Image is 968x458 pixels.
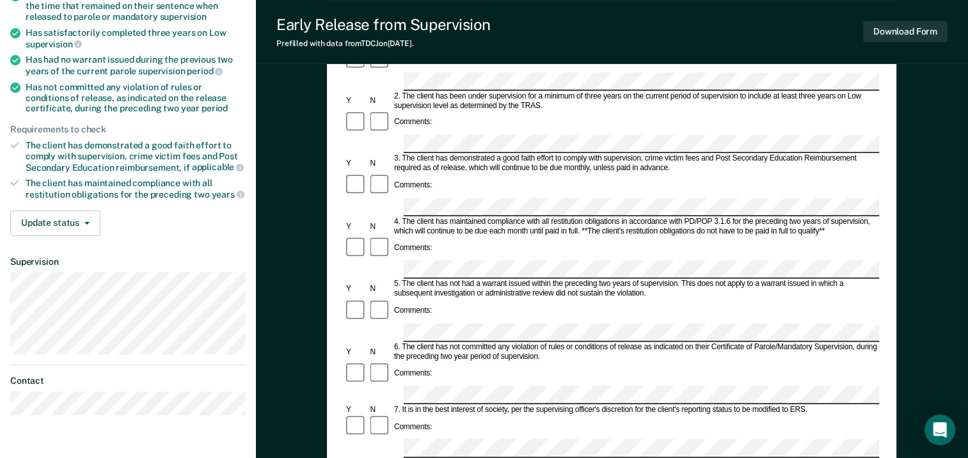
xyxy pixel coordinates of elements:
div: Open Intercom Messenger [924,415,955,445]
div: Comments: [392,369,434,379]
span: supervision [160,12,207,22]
div: Has had no warrant issued during the previous two years of the current parole supervision [26,54,246,76]
div: N [369,96,392,106]
div: 3. The client has demonstrated a good faith effort to comply with supervision, crime victim fees ... [392,154,879,173]
dt: Supervision [10,257,246,267]
div: Comments: [392,306,434,316]
div: N [369,347,392,357]
div: N [369,285,392,294]
div: N [369,159,392,168]
div: 5. The client has not had a warrant issued within the preceding two years of supervision. This do... [392,280,879,299]
div: 6. The client has not committed any violation of rules or conditions of release as indicated on t... [392,342,879,361]
div: Y [344,285,368,294]
div: N [369,222,392,232]
div: The client has demonstrated a good faith effort to comply with supervision, crime victim fees and... [26,140,246,173]
div: 2. The client has been under supervision for a minimum of three years on the current period of su... [392,91,879,111]
div: Prefilled with data from TDCJ on [DATE] . [276,39,491,48]
div: Comments: [392,244,434,253]
div: 4. The client has maintained compliance with all restitution obligations in accordance with PD/PO... [392,217,879,236]
div: Comments: [392,422,434,432]
div: Early Release from Supervision [276,15,491,34]
div: Has satisfactorily completed three years on Low [26,28,246,49]
div: 7. It is in the best interest of society, per the supervising officer's discretion for the client... [392,405,879,415]
div: The client has maintained compliance with all restitution obligations for the preceding two [26,178,246,200]
button: Download Form [863,21,948,42]
dt: Contact [10,375,246,386]
div: N [369,405,392,415]
span: supervision [26,39,82,49]
span: period [202,103,228,113]
span: period [187,66,223,76]
div: Y [344,96,368,106]
div: Y [344,405,368,415]
div: Y [344,222,368,232]
div: Has not committed any violation of rules or conditions of release, as indicated on the release ce... [26,82,246,114]
div: Requirements to check [10,124,246,135]
button: Update status [10,210,100,236]
div: Y [344,347,368,357]
div: Comments: [392,118,434,127]
div: Comments: [392,180,434,190]
div: Y [344,159,368,168]
span: years [212,189,244,200]
span: applicable [192,162,244,172]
